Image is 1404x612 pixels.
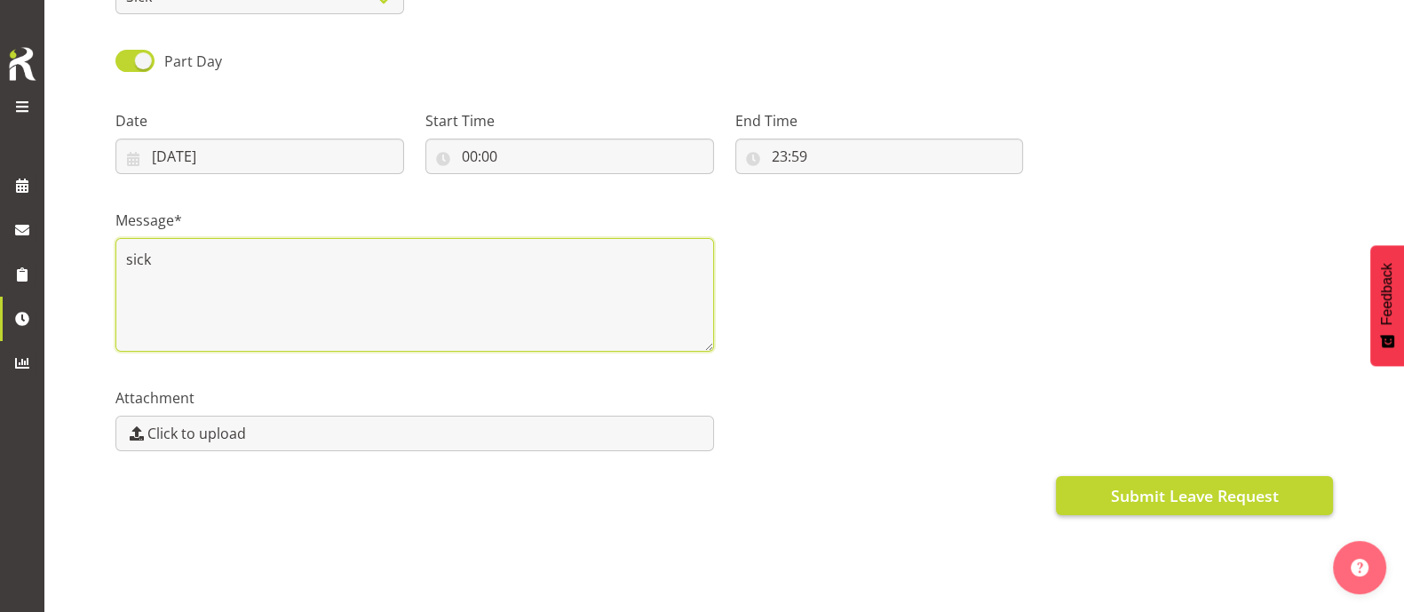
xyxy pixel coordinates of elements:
span: Part Day [164,52,222,71]
img: help-xxl-2.png [1351,559,1368,576]
span: Feedback [1379,263,1395,325]
img: Rosterit icon logo [4,44,40,83]
label: Date [115,110,404,131]
label: Message* [115,210,714,231]
label: End Time [735,110,1024,131]
label: Start Time [425,110,714,131]
input: Click to select... [115,139,404,174]
span: Submit Leave Request [1110,484,1278,507]
input: Click to select... [735,139,1024,174]
button: Feedback - Show survey [1370,245,1404,366]
button: Submit Leave Request [1056,476,1333,515]
span: Click to upload [147,423,246,444]
label: Attachment [115,387,714,409]
input: Click to select... [425,139,714,174]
